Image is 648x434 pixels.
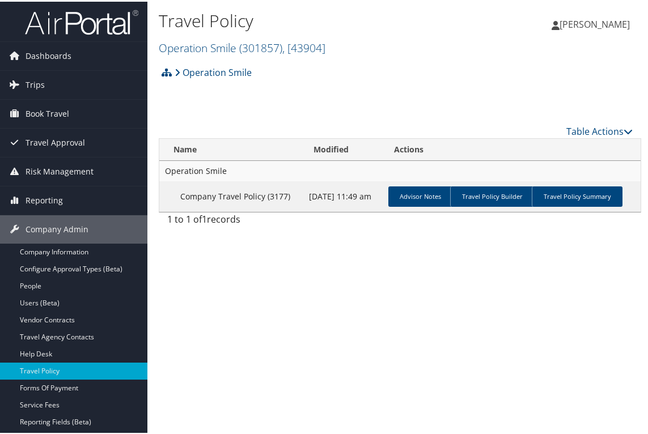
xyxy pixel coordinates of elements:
span: [PERSON_NAME] [560,16,630,29]
th: Modified: activate to sort column ascending [303,137,384,159]
img: airportal-logo.png [25,7,138,34]
td: Company Travel Policy (3177) [159,180,303,210]
th: Name: activate to sort column ascending [159,137,303,159]
span: 1 [202,211,207,224]
td: Operation Smile [159,159,641,180]
div: 1 to 1 of records [167,211,271,230]
span: Book Travel [26,98,69,126]
h1: Travel Policy [159,7,480,31]
span: Risk Management [26,156,94,184]
td: [DATE] 11:49 am [303,180,384,210]
a: Table Actions [566,124,633,136]
a: Travel Policy Builder [450,185,534,205]
span: Travel Approval [26,127,85,155]
a: [PERSON_NAME] [552,6,641,40]
a: Travel Policy Summary [532,185,622,205]
span: ( 301857 ) [239,39,282,54]
span: Company Admin [26,214,88,242]
span: , [ 43904 ] [282,39,325,54]
span: Dashboards [26,40,71,69]
span: Trips [26,69,45,97]
a: Operation Smile [175,59,252,82]
th: Actions [384,137,641,159]
a: Operation Smile [159,39,325,54]
span: Reporting [26,185,63,213]
a: Advisor Notes [388,185,452,205]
